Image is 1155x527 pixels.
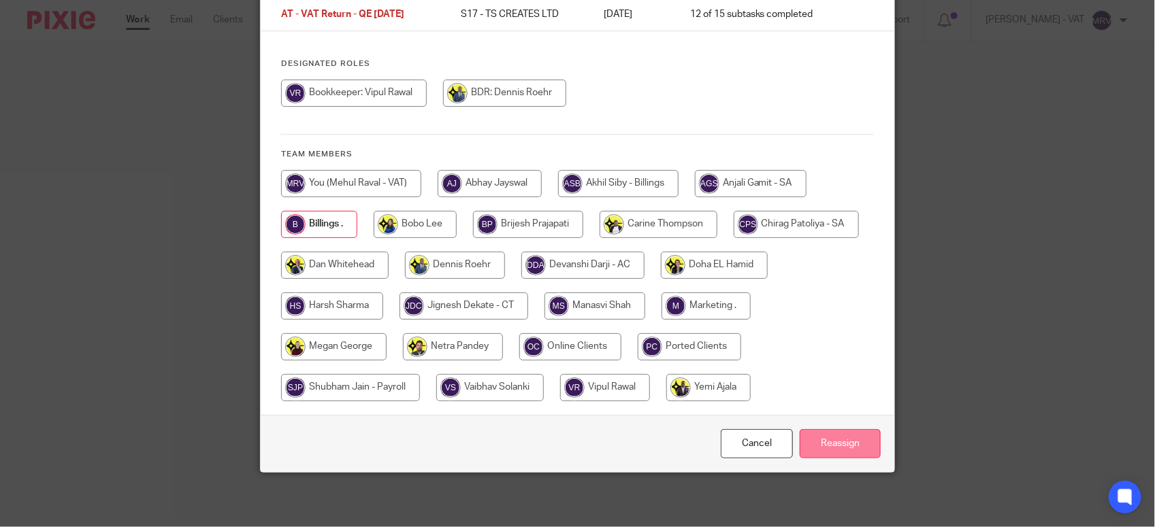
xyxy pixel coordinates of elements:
[281,149,874,160] h4: Team members
[461,7,577,21] p: S17 - TS CREATES LTD
[281,58,874,69] h4: Designated Roles
[281,10,404,20] span: AT - VAT Return - QE [DATE]
[604,7,663,21] p: [DATE]
[721,429,793,458] a: Close this dialog window
[800,429,881,458] input: Reassign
